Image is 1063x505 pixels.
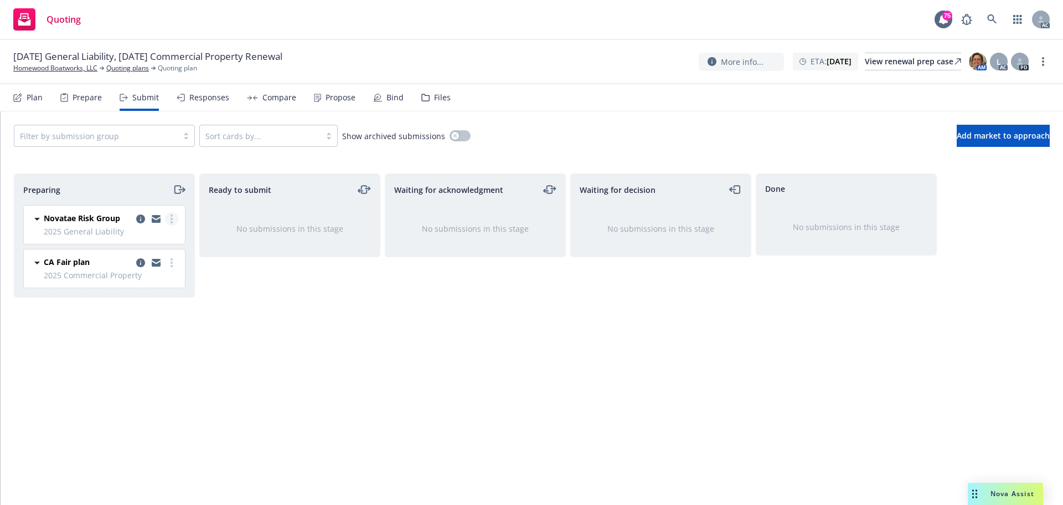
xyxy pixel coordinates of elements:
button: Add market to approach [957,125,1050,147]
a: copy logging email [134,212,147,226]
a: moveRight [172,183,185,196]
a: more [1036,55,1050,68]
a: copy logging email [134,256,147,269]
div: Propose [326,93,355,102]
span: [DATE] General Liability, [DATE] Commercial Property Renewal [13,50,282,63]
button: Nova Assist [968,483,1043,505]
div: Compare [262,93,296,102]
div: No submissions in this stage [218,223,362,234]
a: moveLeftRight [543,183,556,196]
a: more [165,212,178,226]
a: moveLeft [729,183,742,196]
a: Report a Bug [956,8,978,30]
strong: [DATE] [827,56,852,67]
span: Quoting plan [158,63,197,73]
div: No submissions in this stage [403,223,548,234]
span: 2025 General Liability [44,226,178,237]
span: Preparing [23,184,60,196]
span: Ready to submit [209,184,271,196]
div: Submit [132,93,159,102]
span: More info... [721,56,763,68]
span: Waiting for decision [580,184,656,196]
a: View renewal prep case [865,53,961,70]
span: Add market to approach [957,130,1050,141]
div: 75 [942,11,952,21]
span: Waiting for acknowledgment [394,184,503,196]
a: moveLeftRight [358,183,371,196]
span: Done [765,183,785,195]
a: Search [981,8,1003,30]
div: No submissions in this stage [589,223,733,234]
span: ETA : [811,55,852,67]
span: 2025 Commercial Property [44,269,178,281]
div: Files [434,93,451,102]
span: Nova Assist [990,489,1034,498]
span: Novatae Risk Group [44,212,120,224]
div: Plan [27,93,43,102]
span: Quoting [47,15,81,24]
img: photo [969,53,987,70]
a: Switch app [1007,8,1029,30]
div: Prepare [73,93,102,102]
a: Quoting [9,4,85,35]
a: copy logging email [149,256,163,269]
div: Drag to move [968,483,982,505]
button: More info... [699,53,784,71]
div: No submissions in this stage [774,221,918,233]
a: Quoting plans [106,63,149,73]
a: more [165,256,178,269]
div: Responses [189,93,229,102]
a: copy logging email [149,212,163,226]
span: CA Fair plan [44,256,90,268]
span: L [997,56,1001,68]
div: Bind [386,93,404,102]
span: Show archived submissions [342,130,445,142]
a: Homewood Boatworks, LLC [13,63,97,73]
